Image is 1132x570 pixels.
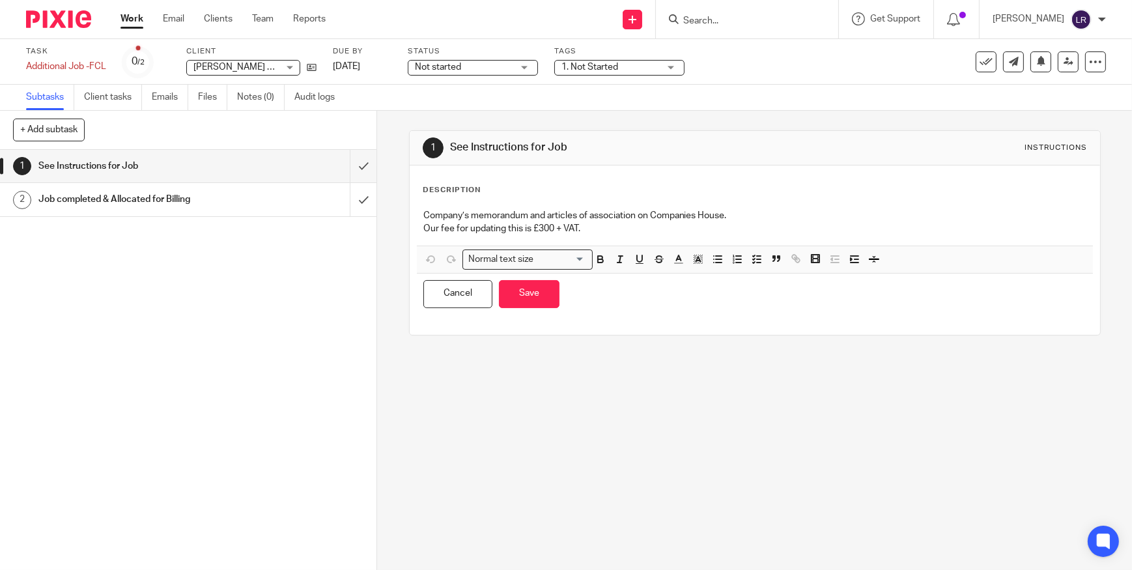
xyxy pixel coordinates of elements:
[466,253,537,266] span: Normal text size
[1071,9,1092,30] img: svg%3E
[870,14,920,23] span: Get Support
[561,63,618,72] span: 1. Not Started
[333,46,391,57] label: Due by
[423,280,492,308] button: Cancel
[198,85,227,110] a: Files
[26,60,106,73] div: Additional Job -FCL
[415,63,461,72] span: Not started
[163,12,184,25] a: Email
[252,12,274,25] a: Team
[682,16,799,27] input: Search
[450,141,782,154] h1: See Instructions for Job
[38,190,238,209] h1: Job completed & Allocated for Billing
[423,185,481,195] p: Description
[38,156,238,176] h1: See Instructions for Job
[120,12,143,25] a: Work
[1025,143,1087,153] div: Instructions
[137,59,145,66] small: /2
[293,12,326,25] a: Reports
[152,85,188,110] a: Emails
[554,46,685,57] label: Tags
[408,46,538,57] label: Status
[462,249,593,270] div: Search for option
[294,85,345,110] a: Audit logs
[423,137,444,158] div: 1
[13,191,31,209] div: 2
[499,280,559,308] button: Save
[26,85,74,110] a: Subtasks
[193,63,291,72] span: [PERSON_NAME] & Son
[333,62,360,71] span: [DATE]
[423,209,1086,222] p: Company’s memorandum and articles of association on Companies House.
[26,10,91,28] img: Pixie
[186,46,317,57] label: Client
[237,85,285,110] a: Notes (0)
[423,222,1086,235] p: Our fee for updating this is £300 + VAT.
[84,85,142,110] a: Client tasks
[132,54,145,69] div: 0
[13,157,31,175] div: 1
[13,119,85,141] button: + Add subtask
[538,253,585,266] input: Search for option
[204,12,233,25] a: Clients
[993,12,1064,25] p: [PERSON_NAME]
[26,46,106,57] label: Task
